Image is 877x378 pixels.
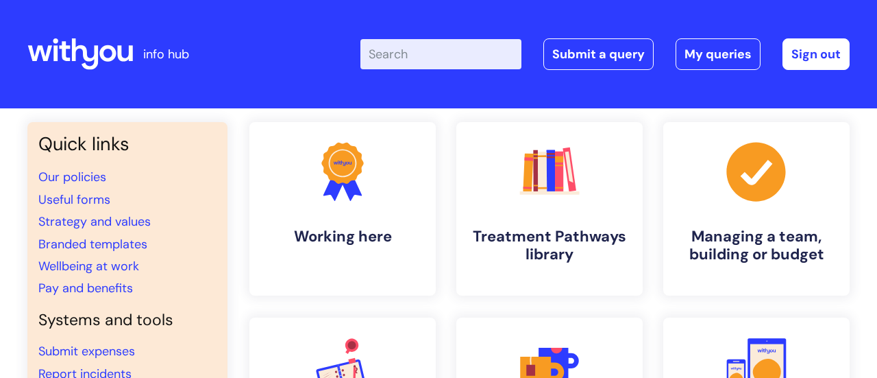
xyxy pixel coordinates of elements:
a: Pay and benefits [38,280,133,296]
a: Our policies [38,169,106,185]
a: Working here [249,122,436,296]
a: Branded templates [38,236,147,252]
a: My queries [676,38,761,70]
a: Wellbeing at work [38,258,139,274]
p: info hub [143,43,189,65]
h4: Treatment Pathways library [467,228,632,264]
a: Sign out [782,38,850,70]
a: Strategy and values [38,213,151,230]
a: Submit a query [543,38,654,70]
a: Useful forms [38,191,110,208]
a: Submit expenses [38,343,135,359]
a: Treatment Pathways library [456,122,643,296]
input: Search [360,39,521,69]
a: Managing a team, building or budget [663,122,850,296]
div: | - [360,38,850,70]
h4: Systems and tools [38,311,217,330]
h4: Working here [260,228,425,246]
h4: Managing a team, building or budget [674,228,839,264]
h3: Quick links [38,133,217,155]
